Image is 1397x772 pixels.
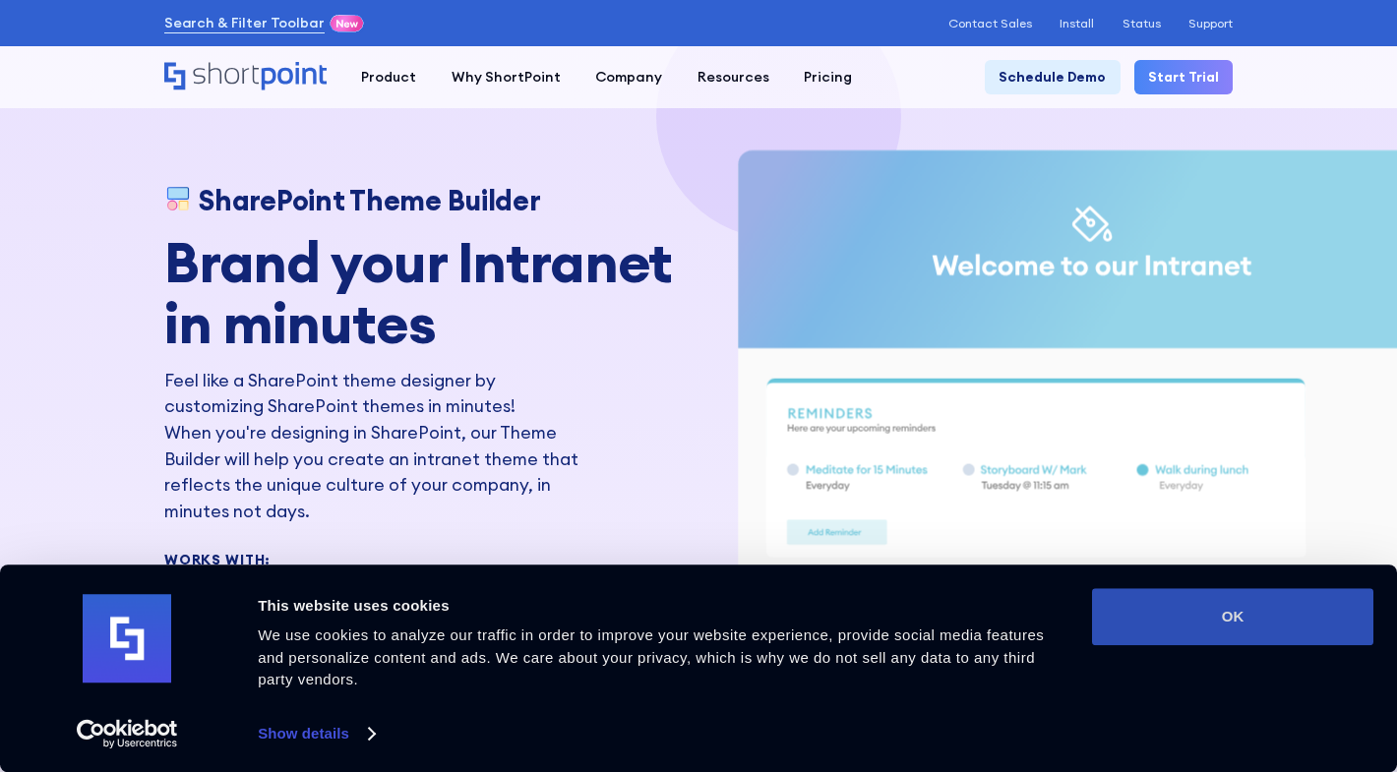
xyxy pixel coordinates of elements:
a: Status [1123,17,1161,30]
div: Company [595,67,662,88]
a: Resources [680,60,787,94]
p: When you're designing in SharePoint, our Theme Builder will help you create an intranet theme tha... [164,420,597,525]
a: Start Trial [1134,60,1233,94]
a: Search & Filter Toolbar [164,13,325,33]
a: Contact Sales [948,17,1032,30]
a: Why ShortPoint [434,60,578,94]
a: Show details [258,719,374,748]
a: Usercentrics Cookiebot - opens in a new window [41,719,213,748]
span: We use cookies to analyze our traffic in order to improve your website experience, provide social... [258,626,1044,687]
img: logo [83,595,171,683]
a: Product [344,60,435,94]
div: Resources [698,67,769,88]
div: This website uses cookies [258,594,1069,618]
a: Install [1060,17,1094,30]
h2: Feel like a SharePoint theme designer by customizing SharePoint themes in minutes! [164,368,597,420]
a: Pricing [787,60,871,94]
a: Company [578,60,681,94]
div: Works With: [164,553,689,566]
strong: Brand your Intranet in minutes [164,226,672,358]
button: OK [1092,588,1373,645]
div: Why ShortPoint [452,67,561,88]
h1: SharePoint Theme Builder [199,185,540,217]
div: Pricing [804,67,852,88]
div: Product [361,67,416,88]
a: Home [164,62,327,92]
a: Schedule Demo [985,60,1120,94]
a: Support [1188,17,1233,30]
